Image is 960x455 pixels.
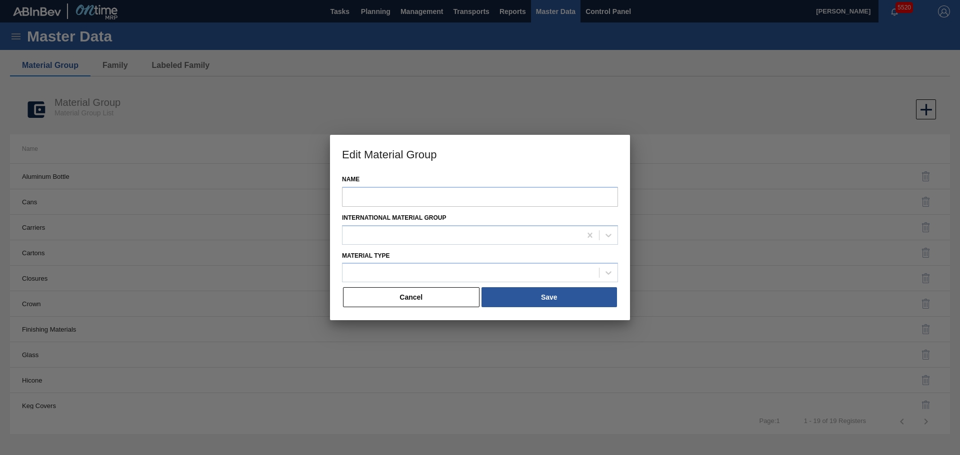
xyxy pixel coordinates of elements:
[342,172,618,187] label: Name
[342,214,446,221] label: International Material Group
[342,252,390,259] label: Material Type
[481,287,617,307] button: Save
[330,135,630,173] h3: Edit Material Group
[343,287,479,307] button: Cancel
